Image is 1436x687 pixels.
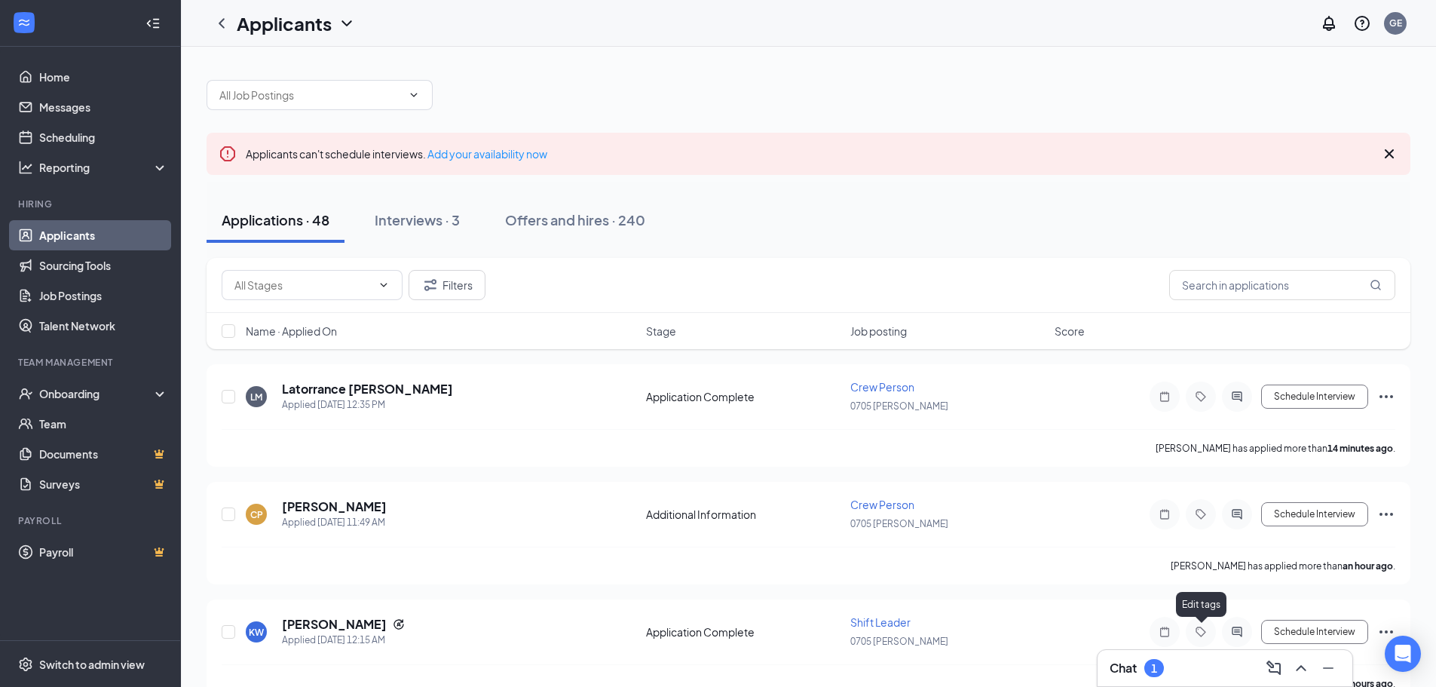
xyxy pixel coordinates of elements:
[18,198,165,210] div: Hiring
[393,618,405,630] svg: Reapply
[1265,659,1283,677] svg: ComposeMessage
[39,409,168,439] a: Team
[1389,17,1402,29] div: GE
[282,397,453,413] div: Applied [DATE] 12:35 PM
[1055,324,1085,339] span: Score
[39,537,168,567] a: PayrollCrown
[282,515,387,530] div: Applied [DATE] 11:49 AM
[850,498,914,511] span: Crew Person
[18,386,33,401] svg: UserCheck
[338,14,356,32] svg: ChevronDown
[39,386,155,401] div: Onboarding
[427,147,547,161] a: Add your availability now
[421,276,439,294] svg: Filter
[1151,662,1157,675] div: 1
[39,92,168,122] a: Messages
[282,616,387,633] h5: [PERSON_NAME]
[646,324,676,339] span: Stage
[18,514,165,527] div: Payroll
[1289,656,1313,680] button: ChevronUp
[213,14,231,32] svg: ChevronLeft
[1192,508,1210,520] svg: Tag
[39,657,145,672] div: Switch to admin view
[409,270,485,300] button: Filter Filters
[234,277,372,293] input: All Stages
[1261,385,1368,409] button: Schedule Interview
[282,498,387,515] h5: [PERSON_NAME]
[219,87,402,103] input: All Job Postings
[39,122,168,152] a: Scheduling
[282,381,453,397] h5: Latorrance [PERSON_NAME]
[1262,656,1286,680] button: ComposeMessage
[246,324,337,339] span: Name · Applied On
[1377,388,1395,406] svg: Ellipses
[17,15,32,30] svg: WorkstreamLogo
[39,311,168,341] a: Talent Network
[850,636,948,647] span: 0705 [PERSON_NAME]
[1228,508,1246,520] svg: ActiveChat
[1228,391,1246,403] svg: ActiveChat
[39,281,168,311] a: Job Postings
[39,160,169,175] div: Reporting
[1156,626,1174,638] svg: Note
[18,657,33,672] svg: Settings
[850,518,948,529] span: 0705 [PERSON_NAME]
[39,62,168,92] a: Home
[246,147,547,161] span: Applicants can't schedule interviews.
[18,160,33,175] svg: Analysis
[1319,659,1337,677] svg: Minimize
[1370,279,1382,291] svg: MagnifyingGlass
[219,145,237,163] svg: Error
[1192,391,1210,403] svg: Tag
[1110,660,1137,676] h3: Chat
[1343,560,1393,572] b: an hour ago
[237,11,332,36] h1: Applicants
[250,508,263,521] div: CP
[646,389,841,404] div: Application Complete
[18,356,165,369] div: Team Management
[39,220,168,250] a: Applicants
[1316,656,1340,680] button: Minimize
[646,624,841,639] div: Application Complete
[39,469,168,499] a: SurveysCrown
[145,16,161,31] svg: Collapse
[222,210,329,229] div: Applications · 48
[646,507,841,522] div: Additional Information
[1377,623,1395,641] svg: Ellipses
[1380,145,1398,163] svg: Cross
[378,279,390,291] svg: ChevronDown
[1156,508,1174,520] svg: Note
[1176,592,1226,617] div: Edit tags
[850,615,911,629] span: Shift Leader
[850,400,948,412] span: 0705 [PERSON_NAME]
[39,250,168,281] a: Sourcing Tools
[1156,442,1395,455] p: [PERSON_NAME] has applied more than .
[282,633,405,648] div: Applied [DATE] 12:15 AM
[1169,270,1395,300] input: Search in applications
[249,626,264,639] div: KW
[1228,626,1246,638] svg: ActiveChat
[850,380,914,394] span: Crew Person
[1192,626,1210,638] svg: Tag
[1292,659,1310,677] svg: ChevronUp
[1320,14,1338,32] svg: Notifications
[1327,443,1393,454] b: 14 minutes ago
[1353,14,1371,32] svg: QuestionInfo
[1377,505,1395,523] svg: Ellipses
[1171,560,1395,572] p: [PERSON_NAME] has applied more than .
[1261,502,1368,526] button: Schedule Interview
[250,391,262,403] div: LM
[850,324,907,339] span: Job posting
[1385,636,1421,672] div: Open Intercom Messenger
[1261,620,1368,644] button: Schedule Interview
[408,89,420,101] svg: ChevronDown
[1156,391,1174,403] svg: Note
[375,210,460,229] div: Interviews · 3
[39,439,168,469] a: DocumentsCrown
[505,210,645,229] div: Offers and hires · 240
